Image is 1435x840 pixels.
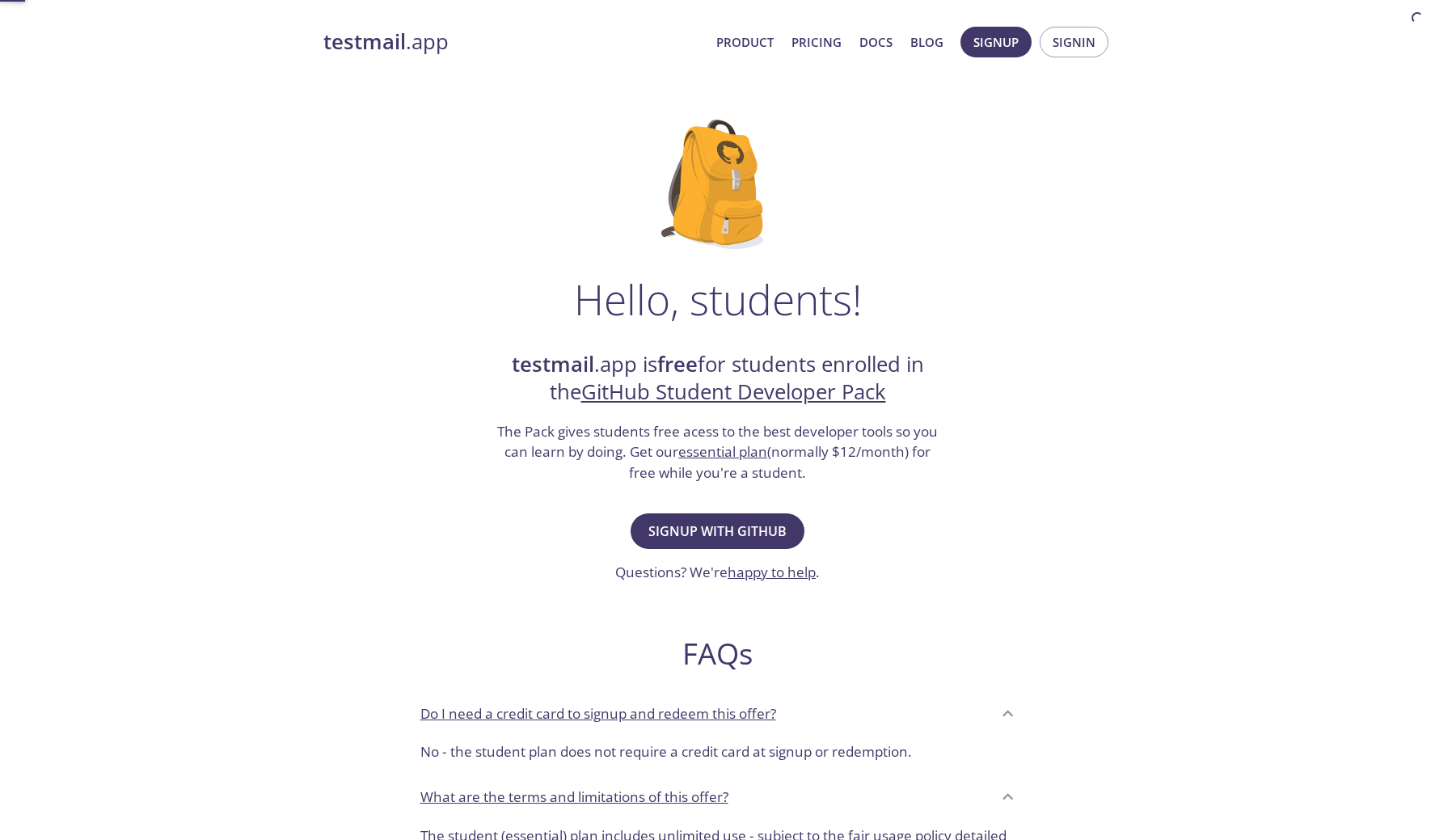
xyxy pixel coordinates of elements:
button: Signin [1040,27,1108,57]
a: Docs [859,32,893,53]
p: What are the terms and limitations of this offer? [420,787,728,808]
h3: Questions? We're . [615,562,820,583]
span: Signin [1053,32,1095,53]
h1: Hello, students! [574,275,862,323]
a: happy to help [728,563,816,581]
span: Signup [973,32,1019,53]
a: testmail.app [323,28,703,56]
a: Pricing [791,32,842,53]
strong: testmail [512,350,594,378]
p: No - the student plan does not require a credit card at signup or redemption. [420,741,1015,762]
button: Signup [960,27,1032,57]
a: Blog [910,32,943,53]
a: Product [716,32,774,53]
div: Do I need a credit card to signup and redeem this offer? [407,735,1028,775]
h2: FAQs [407,635,1028,672]
img: github-student-backpack.png [661,120,774,249]
a: essential plan [678,442,767,461]
button: Signup with GitHub [631,513,804,549]
div: What are the terms and limitations of this offer? [407,775,1028,819]
h2: .app is for students enrolled in the [496,351,940,407]
span: Signup with GitHub [648,520,787,542]
div: Do I need a credit card to signup and redeem this offer? [407,691,1028,735]
a: GitHub Student Developer Pack [581,378,886,406]
strong: free [657,350,698,378]
p: Do I need a credit card to signup and redeem this offer? [420,703,776,724]
strong: testmail [323,27,406,56]
h3: The Pack gives students free acess to the best developer tools so you can learn by doing. Get our... [496,421,940,483]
